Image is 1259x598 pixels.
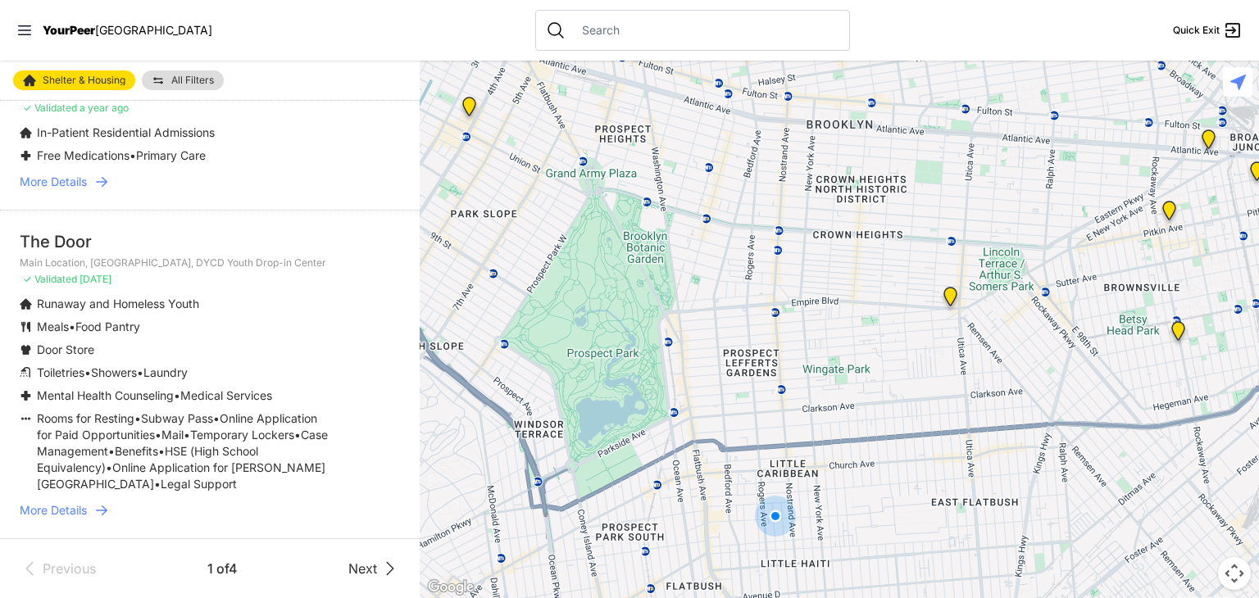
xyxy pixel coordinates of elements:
[115,444,158,458] span: Benefits
[37,125,215,139] span: In-Patient Residential Admissions
[294,428,301,442] span: •
[137,365,143,379] span: •
[37,460,325,491] span: Online Application for [PERSON_NAME][GEOGRAPHIC_DATA]
[755,496,796,537] div: You are here!
[108,444,115,458] span: •
[20,502,87,519] span: More Details
[106,460,112,474] span: •
[69,319,75,333] span: •
[142,70,224,90] a: All Filters
[20,502,400,519] a: More Details
[174,388,180,402] span: •
[20,174,400,190] a: More Details
[184,428,190,442] span: •
[143,365,188,379] span: Laundry
[37,297,199,310] span: Runaway and Homeless Youth
[161,477,237,491] span: Legal Support
[1159,201,1179,227] div: Continuous Access Adult Drop-In (CADI)
[80,102,129,114] span: a year ago
[1198,129,1219,156] div: The Gathering Place Drop-in Center
[1173,24,1220,37] span: Quick Exit
[161,428,184,442] span: Mail
[37,388,174,402] span: Mental Health Counseling
[154,477,161,491] span: •
[158,444,165,458] span: •
[171,75,214,85] span: All Filters
[424,577,478,598] a: Open this area in Google Maps (opens a new window)
[348,559,400,578] a: Next
[37,365,84,379] span: Toiletries
[940,287,961,313] div: Main Location
[37,342,94,356] span: Door Store
[229,560,238,577] span: 4
[190,428,294,442] span: Temporary Lockers
[130,148,136,162] span: •
[37,411,134,425] span: Rooms for Resting
[155,428,161,442] span: •
[20,256,400,270] p: Main Location, [GEOGRAPHIC_DATA], DYCD Youth Drop-in Center
[572,22,839,39] input: Search
[1218,557,1251,590] button: Map camera controls
[95,23,212,37] span: [GEOGRAPHIC_DATA]
[134,411,141,425] span: •
[43,559,96,578] span: Previous
[424,577,478,598] img: Google
[348,559,377,578] span: Next
[37,319,69,333] span: Meals
[43,23,95,37] span: YourPeer
[13,70,135,90] a: Shelter & Housing
[136,148,206,162] span: Primary Care
[20,174,87,190] span: More Details
[207,560,216,577] span: 1
[20,230,400,253] div: The Door
[43,25,212,35] a: YourPeer[GEOGRAPHIC_DATA]
[23,273,77,285] span: ✓ Validated
[213,411,220,425] span: •
[75,319,140,333] span: Food Pantry
[141,411,213,425] span: Subway Pass
[91,365,137,379] span: Showers
[216,560,229,577] span: of
[37,148,130,162] span: Free Medications
[1173,20,1243,40] a: Quick Exit
[80,273,111,285] span: [DATE]
[23,102,77,114] span: ✓ Validated
[43,75,125,85] span: Shelter & Housing
[84,365,91,379] span: •
[180,388,272,402] span: Medical Services
[1168,321,1189,347] div: Brooklyn DYCD Youth Drop-in Center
